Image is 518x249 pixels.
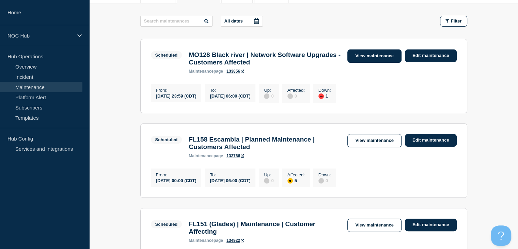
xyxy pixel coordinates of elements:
span: maintenance [189,153,214,158]
h3: MO128 Black river | Network Software Upgrades - Customers Affected [189,51,341,66]
div: [DATE] 23:59 (CDT) [156,93,197,99]
div: Scheduled [155,137,178,142]
p: To : [210,172,250,177]
span: maintenance [189,69,214,74]
div: [DATE] 06:00 (CDT) [210,93,250,99]
p: To : [210,88,250,93]
button: All dates [221,16,263,27]
div: 0 [287,93,305,99]
p: From : [156,172,197,177]
a: View maintenance [347,134,401,147]
p: page [189,153,223,158]
p: All dates [224,18,243,24]
input: Search maintenances [140,16,213,27]
div: 0 [264,93,273,99]
h3: FL158 Escambia | Planned Maintenance | Customers Affected [189,136,341,151]
a: View maintenance [347,219,401,232]
a: View maintenance [347,49,401,63]
a: Edit maintenance [405,134,457,147]
div: [DATE] 06:00 (CDT) [210,177,250,183]
span: Filter [451,18,462,24]
div: Scheduled [155,222,178,227]
div: Scheduled [155,53,178,58]
h3: FL151 (Glades) | Maintenance | Customer Affecting [189,220,341,235]
div: affected [287,178,293,184]
div: disabled [264,93,269,99]
div: 5 [287,177,305,184]
p: Down : [318,88,331,93]
div: disabled [264,178,269,184]
a: Edit maintenance [405,219,457,231]
p: page [189,69,223,74]
iframe: Help Scout Beacon - Open [491,225,511,246]
div: disabled [318,178,324,184]
p: Affected : [287,88,305,93]
a: Edit maintenance [405,49,457,62]
div: disabled [287,93,293,99]
div: 0 [264,177,273,184]
p: page [189,238,223,243]
div: [DATE] 00:00 (CDT) [156,177,197,183]
p: Up : [264,172,273,177]
a: 133856 [226,69,244,74]
p: Down : [318,172,331,177]
div: down [318,93,324,99]
p: From : [156,88,197,93]
p: Up : [264,88,273,93]
span: maintenance [189,238,214,243]
div: 0 [318,177,331,184]
p: Affected : [287,172,305,177]
p: NOC Hub [7,33,73,39]
a: 133766 [226,153,244,158]
div: 1 [318,93,331,99]
a: 134922 [226,238,244,243]
button: Filter [440,16,467,27]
